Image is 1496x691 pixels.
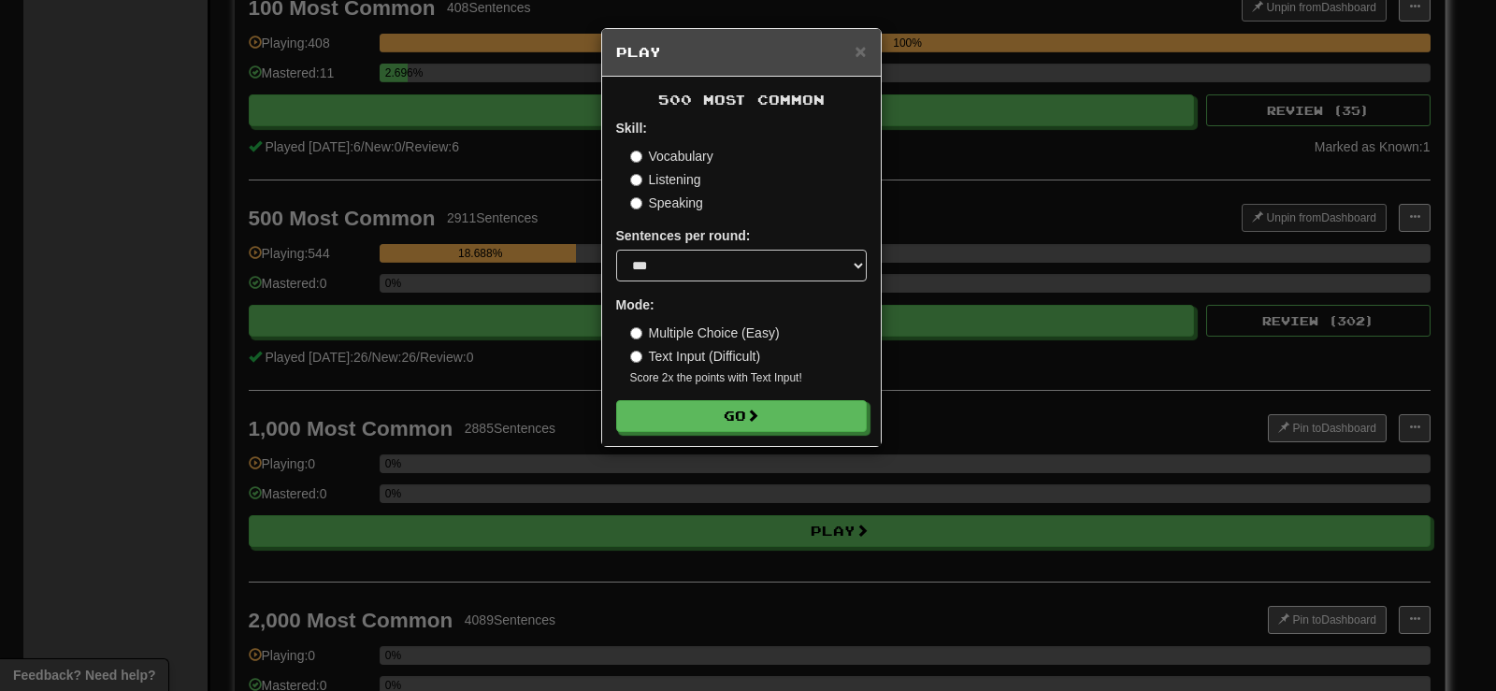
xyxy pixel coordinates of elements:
label: Listening [630,170,701,189]
span: × [855,40,866,62]
span: 500 Most Common [658,92,825,108]
button: Go [616,400,867,432]
input: Listening [630,174,642,186]
strong: Mode: [616,297,654,312]
strong: Skill: [616,121,647,136]
label: Vocabulary [630,147,713,166]
input: Multiple Choice (Easy) [630,327,642,339]
input: Text Input (Difficult) [630,351,642,363]
label: Sentences per round: [616,226,751,245]
input: Vocabulary [630,151,642,163]
small: Score 2x the points with Text Input ! [630,370,867,386]
input: Speaking [630,197,642,209]
label: Speaking [630,194,703,212]
h5: Play [616,43,867,62]
button: Close [855,41,866,61]
label: Multiple Choice (Easy) [630,324,780,342]
label: Text Input (Difficult) [630,347,761,366]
